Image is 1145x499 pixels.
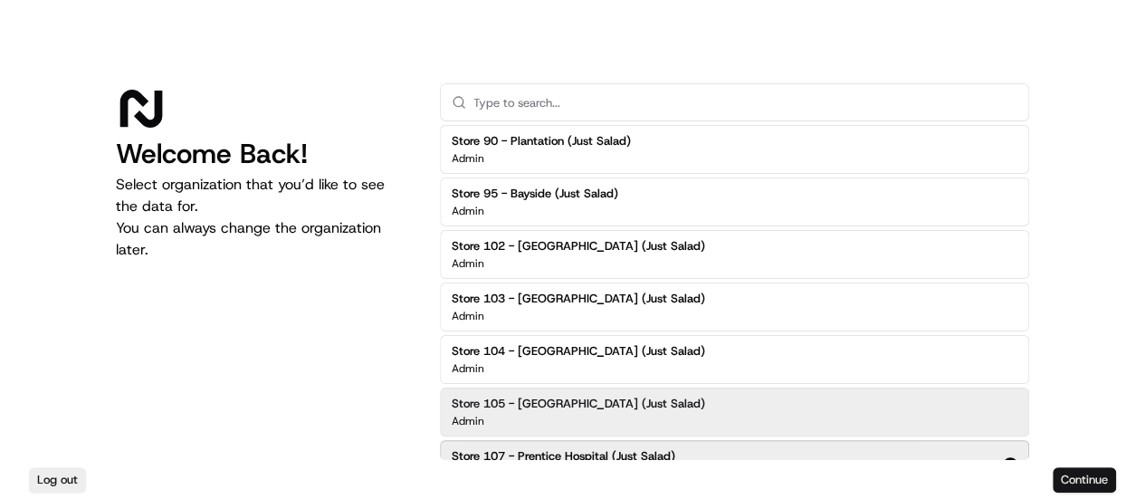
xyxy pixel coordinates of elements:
[116,138,411,170] h1: Welcome Back!
[452,448,675,465] h2: Store 107 - Prentice Hospital (Just Salad)
[452,291,705,307] h2: Store 103 - [GEOGRAPHIC_DATA] (Just Salad)
[116,174,411,261] p: Select organization that you’d like to see the data for. You can always change the organization l...
[473,84,1017,120] input: Type to search...
[452,256,484,271] p: Admin
[452,361,484,376] p: Admin
[452,151,484,166] p: Admin
[452,396,705,412] h2: Store 105 - [GEOGRAPHIC_DATA] (Just Salad)
[452,204,484,218] p: Admin
[452,309,484,323] p: Admin
[29,467,86,493] button: Log out
[452,133,631,149] h2: Store 90 - Plantation (Just Salad)
[452,238,705,254] h2: Store 102 - [GEOGRAPHIC_DATA] (Just Salad)
[1053,467,1116,493] button: Continue
[452,343,705,360] h2: Store 104 - [GEOGRAPHIC_DATA] (Just Salad)
[452,414,484,428] p: Admin
[452,186,618,202] h2: Store 95 - Bayside (Just Salad)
